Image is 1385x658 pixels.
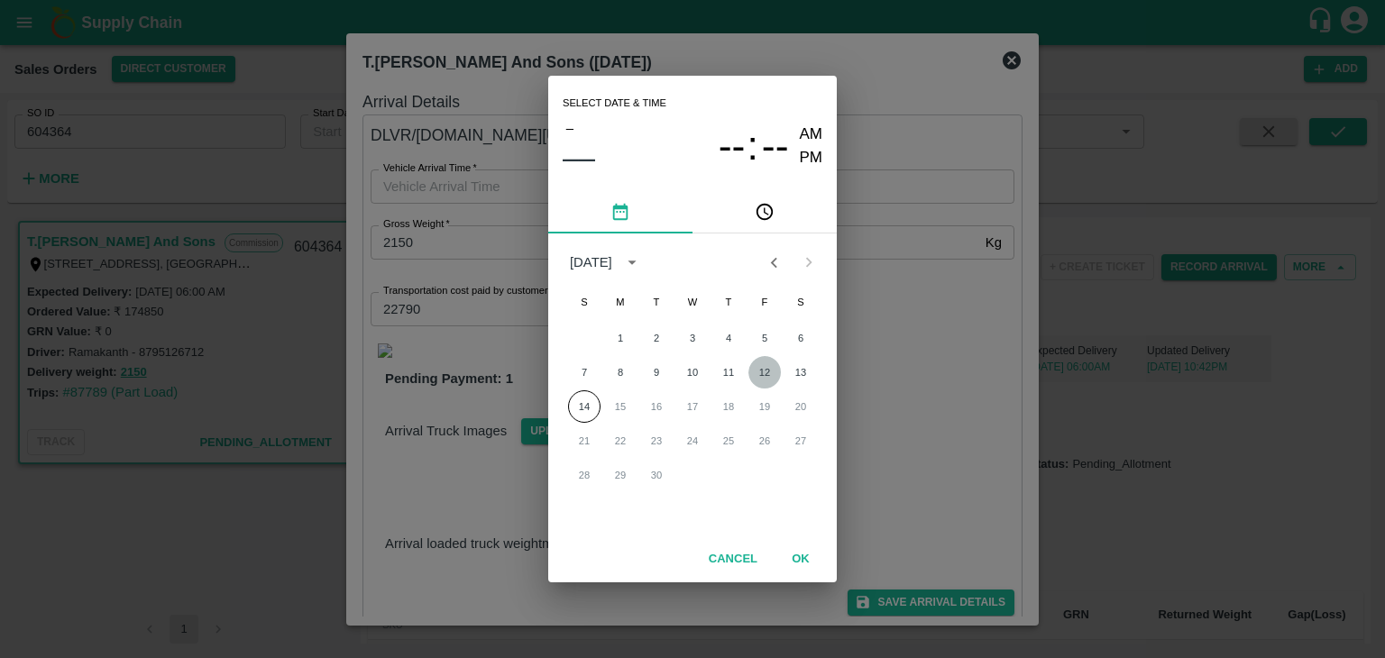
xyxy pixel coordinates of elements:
span: Monday [604,284,637,320]
button: PM [800,146,823,170]
button: -- [762,123,789,170]
button: – [563,116,577,140]
span: Sunday [568,284,601,320]
button: 6 [784,322,817,354]
button: AM [800,123,823,147]
button: -- [719,123,746,170]
button: Cancel [702,544,765,575]
div: [DATE] [570,252,612,272]
button: 10 [676,356,709,388]
button: OK [772,544,830,575]
button: calendar view is open, switch to year view [618,248,647,277]
button: 7 [568,356,601,388]
button: 4 [712,322,745,354]
span: Tuesday [640,284,673,320]
span: Wednesday [676,284,709,320]
button: 1 [604,322,637,354]
button: 11 [712,356,745,388]
button: pick time [692,190,837,233]
button: 14 [568,390,601,423]
span: Friday [748,284,781,320]
button: 8 [604,356,637,388]
button: Previous month [757,245,791,279]
span: – [566,116,573,140]
button: 13 [784,356,817,388]
span: Select date & time [563,90,666,117]
button: pick date [548,190,692,233]
button: 12 [748,356,781,388]
span: : [747,123,757,170]
button: 3 [676,322,709,354]
button: –– [563,140,595,176]
button: 5 [748,322,781,354]
button: 9 [640,356,673,388]
button: 2 [640,322,673,354]
span: Thursday [712,284,745,320]
span: Saturday [784,284,817,320]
